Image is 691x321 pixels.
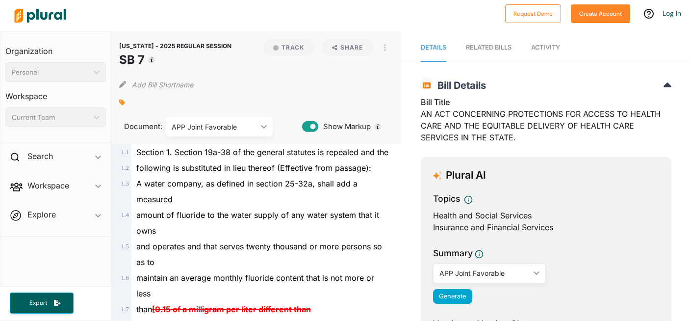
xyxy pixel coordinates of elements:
h3: Topics [433,192,460,205]
div: AN ACT CONCERNING PROTECTIONS FOR ACCESS TO HEALTH CARE AND THE EQUITABLE DELIVERY OF HEALTH CARE... [421,96,671,149]
button: Generate [433,289,472,304]
button: Track [263,39,314,56]
button: Share [322,39,373,56]
h3: Summary [433,247,473,260]
h3: Workspace [5,82,106,104]
div: Health and Social Services [433,210,659,221]
span: Details [421,44,446,51]
h1: SB 7 [119,51,231,69]
div: Tooltip anchor [373,122,382,131]
div: RELATED BILLS [466,43,512,52]
span: following is substituted in lieu thereof (Effective from passage): [136,163,371,173]
button: Request Demo [505,4,561,23]
div: Tooltip anchor [147,55,156,64]
span: 1 . 1 [121,149,129,156]
span: 1 . 2 [121,164,129,171]
a: Details [421,34,446,62]
div: Add tags [119,95,125,110]
span: 1 . 4 [121,212,129,218]
h3: Plural AI [446,169,486,182]
h2: Search [27,151,53,161]
span: A water company, as defined in section 25-32a, shall add a measured [136,179,358,204]
span: [US_STATE] - 2025 REGULAR SESSION [119,42,231,50]
span: amount of fluoride to the water supply of any water system that it owns [136,210,379,236]
span: Activity [531,44,560,51]
span: Generate [439,293,466,300]
a: RELATED BILLS [466,34,512,62]
span: 1 . 7 [121,306,129,313]
span: Export [23,299,54,307]
a: Create Account [571,8,630,18]
button: Add Bill Shortname [132,77,193,92]
button: Export [10,293,74,314]
span: Section 1. Section 19a-38 of the general statutes is repealed and the [136,147,388,157]
a: Request Demo [505,8,561,18]
h3: Bill Title [421,96,671,108]
span: 1 . 6 [121,274,129,281]
span: Document: [119,121,154,132]
span: and operates and that serves twenty thousand or more persons so as to [136,241,382,267]
button: Share [318,39,377,56]
h3: Organization [5,37,106,58]
div: Insurance and Financial Services [433,221,659,233]
span: maintain an average monthly fluoride content that is not more or less [136,273,374,298]
a: Log In [663,9,681,18]
a: Activity [531,34,560,62]
span: Show Markup [318,121,371,132]
span: Bill Details [433,80,486,91]
span: 1 . 5 [121,243,129,250]
button: Create Account [571,4,630,23]
span: 1 . 3 [121,180,129,187]
div: Personal [12,67,90,78]
div: APP Joint Favorable [172,122,257,132]
div: Current Team [12,112,90,123]
div: APP Joint Favorable [439,268,530,278]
